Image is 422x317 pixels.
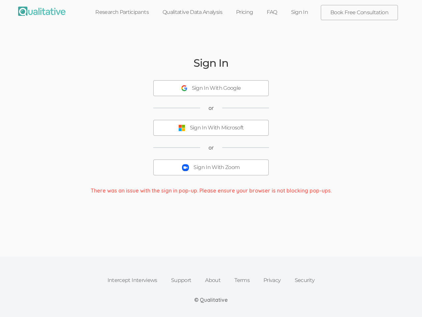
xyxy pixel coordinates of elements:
a: Support [164,273,198,288]
button: Sign In With Zoom [153,159,269,175]
iframe: Chat Widget [389,285,422,317]
a: Intercept Interviews [101,273,164,288]
a: Security [288,273,322,288]
button: Sign In With Microsoft [153,120,269,136]
a: Research Participants [88,5,156,19]
button: Sign In With Google [153,80,269,96]
div: Sign In With Zoom [194,164,240,171]
span: or [208,104,214,112]
a: Terms [227,273,256,288]
img: Qualitative [18,7,66,16]
img: Sign In With Zoom [182,164,189,171]
div: There was an issue with the sign in pop-up. Please ensure your browser is not blocking pop-ups. [86,187,337,194]
div: Sign In With Google [192,85,241,92]
span: or [208,144,214,152]
a: Qualitative Data Analysis [156,5,229,19]
a: Book Free Consultation [321,5,398,20]
a: FAQ [260,5,284,19]
div: Sign In With Microsoft [190,124,244,132]
a: Sign In [284,5,315,19]
img: Sign In With Google [181,85,187,91]
a: About [198,273,227,288]
h2: Sign In [194,57,228,69]
a: Privacy [256,273,288,288]
div: © Qualitative [194,296,228,304]
a: Pricing [229,5,260,19]
img: Sign In With Microsoft [178,124,185,131]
